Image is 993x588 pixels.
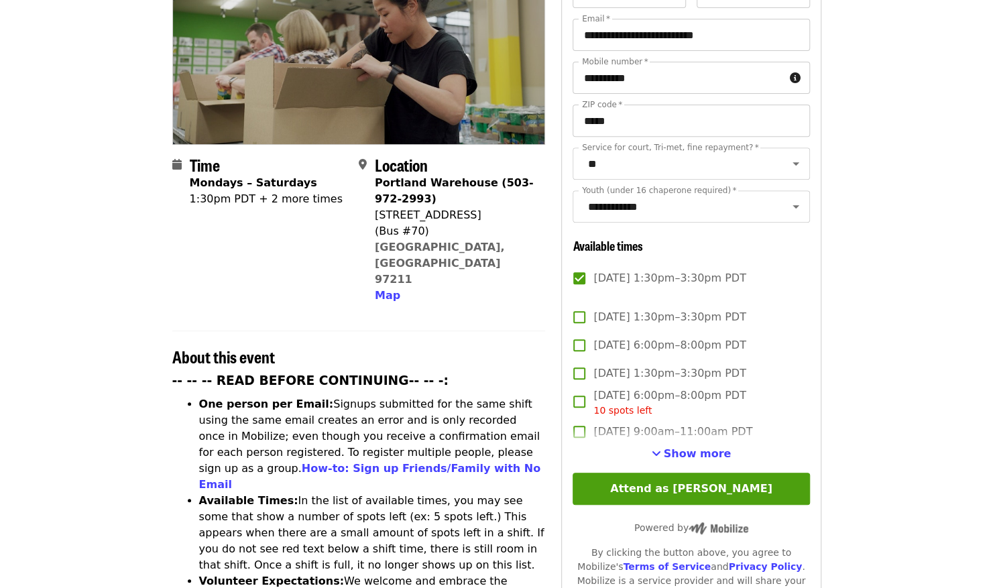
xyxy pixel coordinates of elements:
[582,101,622,109] label: ZIP code
[573,62,784,94] input: Mobile number
[359,158,367,171] i: map-marker-alt icon
[728,561,802,572] a: Privacy Policy
[199,494,298,507] strong: Available Times:
[190,153,220,176] span: Time
[573,473,809,505] button: Attend as [PERSON_NAME]
[593,388,746,418] span: [DATE] 6:00pm–8:00pm PDT
[375,176,534,205] strong: Portland Warehouse (503-972-2993)
[593,405,652,416] span: 10 spots left
[573,237,642,254] span: Available times
[199,398,334,410] strong: One person per Email:
[199,396,546,493] li: Signups submitted for the same shift using the same email creates an error and is only recorded o...
[573,105,809,137] input: ZIP code
[582,58,648,66] label: Mobile number
[593,270,746,286] span: [DATE] 1:30pm–3:30pm PDT
[623,561,711,572] a: Terms of Service
[375,207,534,223] div: [STREET_ADDRESS]
[634,522,748,533] span: Powered by
[199,575,345,587] strong: Volunteer Expectations:
[172,345,275,368] span: About this event
[375,241,505,286] a: [GEOGRAPHIC_DATA], [GEOGRAPHIC_DATA] 97211
[790,72,801,84] i: circle-info icon
[593,365,746,381] span: [DATE] 1:30pm–3:30pm PDT
[172,158,182,171] i: calendar icon
[689,522,748,534] img: Powered by Mobilize
[593,309,746,325] span: [DATE] 1:30pm–3:30pm PDT
[375,288,400,304] button: Map
[786,154,805,173] button: Open
[582,143,759,152] label: Service for court, Tri-met, fine repayment?
[664,447,732,460] span: Show more
[652,446,732,462] button: See more timeslots
[582,186,736,194] label: Youth (under 16 chaperone required)
[375,223,534,239] div: (Bus #70)
[199,493,546,573] li: In the list of available times, you may see some that show a number of spots left (ex: 5 spots le...
[190,191,343,207] div: 1:30pm PDT + 2 more times
[375,289,400,302] span: Map
[582,15,610,23] label: Email
[375,153,428,176] span: Location
[786,197,805,216] button: Open
[199,462,541,491] a: How-to: Sign up Friends/Family with No Email
[593,337,746,353] span: [DATE] 6:00pm–8:00pm PDT
[593,424,752,440] span: [DATE] 9:00am–11:00am PDT
[573,19,809,51] input: Email
[172,373,449,388] strong: -- -- -- READ BEFORE CONTINUING-- -- -:
[190,176,317,189] strong: Mondays – Saturdays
